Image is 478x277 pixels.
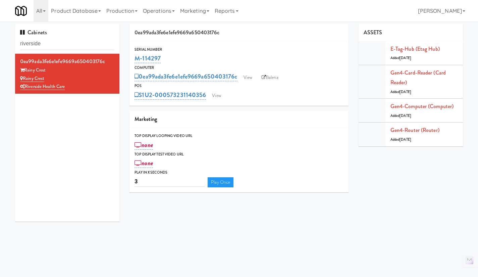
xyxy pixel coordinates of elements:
[209,91,224,101] a: View
[390,113,411,118] span: Added
[15,54,119,94] li: 0ea99ada3fe6e1efe9669a650403176cRainy Crest Rainy CrestRiverside Health Care
[390,55,411,60] span: Added
[135,169,343,176] div: Play in X seconds
[20,29,47,36] span: Cabinets
[240,73,256,83] a: View
[135,46,343,53] div: Serial Number
[258,73,282,83] a: Balena
[135,140,153,150] a: none
[390,45,440,53] a: E-tag-hub (Etag Hub)
[20,83,65,90] a: Riverside Health Care
[20,75,44,82] a: Rainy Crest
[135,54,161,63] a: M-114297
[390,102,454,110] a: Gen4-computer (Computer)
[20,66,114,75] div: Rainy Crest
[135,115,157,123] span: Marketing
[390,89,411,94] span: Added
[135,64,343,71] div: Computer
[400,113,411,118] span: [DATE]
[135,151,343,158] div: Top Display Test Video Url
[129,24,349,41] div: 0ea99ada3fe6e1efe9669a650403176c
[135,158,153,168] a: none
[15,5,27,17] img: Micromart
[135,83,343,89] div: POS
[400,137,411,142] span: [DATE]
[208,177,233,187] a: Play Once
[20,38,114,50] input: Search cabinets
[135,133,343,139] div: Top Display Looping Video Url
[20,56,114,66] div: 0ea99ada3fe6e1efe9669a650403176c
[135,72,237,81] a: 0ea99ada3fe6e1efe9669a650403176c
[364,29,382,36] span: ASSETS
[390,126,439,134] a: Gen4-router (Router)
[400,89,411,94] span: [DATE]
[135,90,206,100] a: S1U2-000573231140356
[400,55,411,60] span: [DATE]
[390,69,446,87] a: Gen4-card-reader (Card Reader)
[390,137,411,142] span: Added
